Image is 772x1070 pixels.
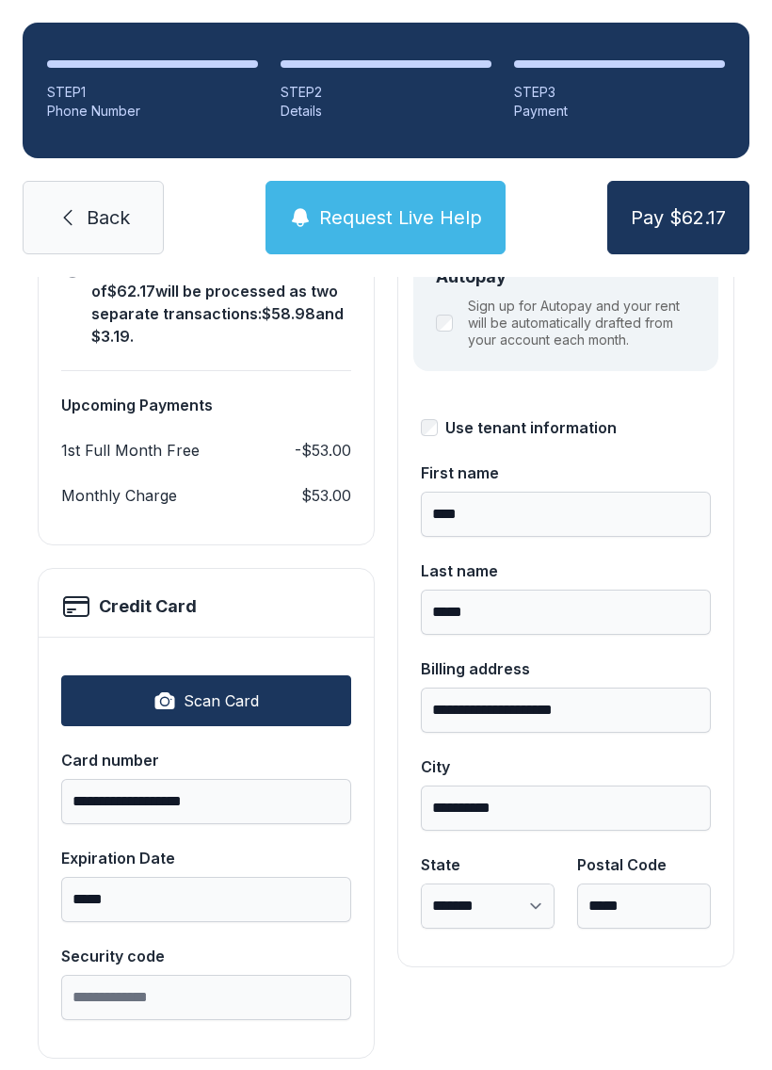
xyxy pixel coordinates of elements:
[61,877,351,922] input: Expiration Date
[61,779,351,824] input: Card number
[445,416,617,439] div: Use tenant information
[514,83,725,102] div: STEP 3
[61,975,351,1020] input: Security code
[281,83,491,102] div: STEP 2
[47,102,258,121] div: Phone Number
[61,484,177,507] dt: Monthly Charge
[421,559,711,582] div: Last name
[61,749,351,771] div: Card number
[61,439,200,462] dt: 1st Full Month Free
[61,394,351,416] h3: Upcoming Payments
[184,689,259,712] span: Scan Card
[301,484,351,507] dd: $53.00
[421,462,711,484] div: First name
[91,257,351,348] div: Notice: The total charge of $62.17 will be processed as two separate transactions: $58.98 and $3....
[61,847,351,869] div: Expiration Date
[99,593,197,620] h2: Credit Card
[281,102,491,121] div: Details
[87,204,130,231] span: Back
[514,102,725,121] div: Payment
[577,853,711,876] div: Postal Code
[436,264,696,290] div: Autopay
[631,204,726,231] span: Pay $62.17
[61,945,351,967] div: Security code
[295,439,351,462] dd: -$53.00
[47,83,258,102] div: STEP 1
[421,755,711,778] div: City
[421,884,555,929] select: State
[421,657,711,680] div: Billing address
[468,298,696,349] label: Sign up for Autopay and your rent will be automatically drafted from your account each month.
[421,688,711,733] input: Billing address
[421,590,711,635] input: Last name
[421,786,711,831] input: City
[577,884,711,929] input: Postal Code
[319,204,482,231] span: Request Live Help
[421,853,555,876] div: State
[421,492,711,537] input: First name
